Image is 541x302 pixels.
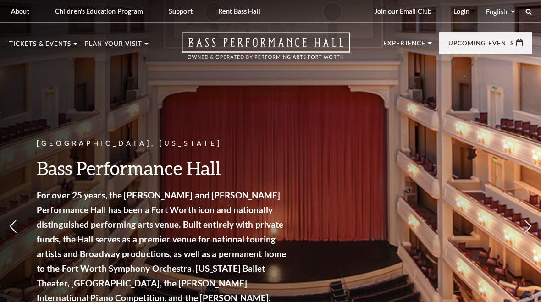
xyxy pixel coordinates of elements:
[11,7,29,15] p: About
[169,7,193,15] p: Support
[85,41,142,52] p: Plan Your Visit
[37,138,289,149] p: [GEOGRAPHIC_DATA], [US_STATE]
[37,156,289,180] h3: Bass Performance Hall
[484,7,517,16] select: Select:
[383,40,425,51] p: Experience
[448,40,514,51] p: Upcoming Events
[55,7,143,15] p: Children's Education Program
[9,41,71,52] p: Tickets & Events
[218,7,260,15] p: Rent Bass Hall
